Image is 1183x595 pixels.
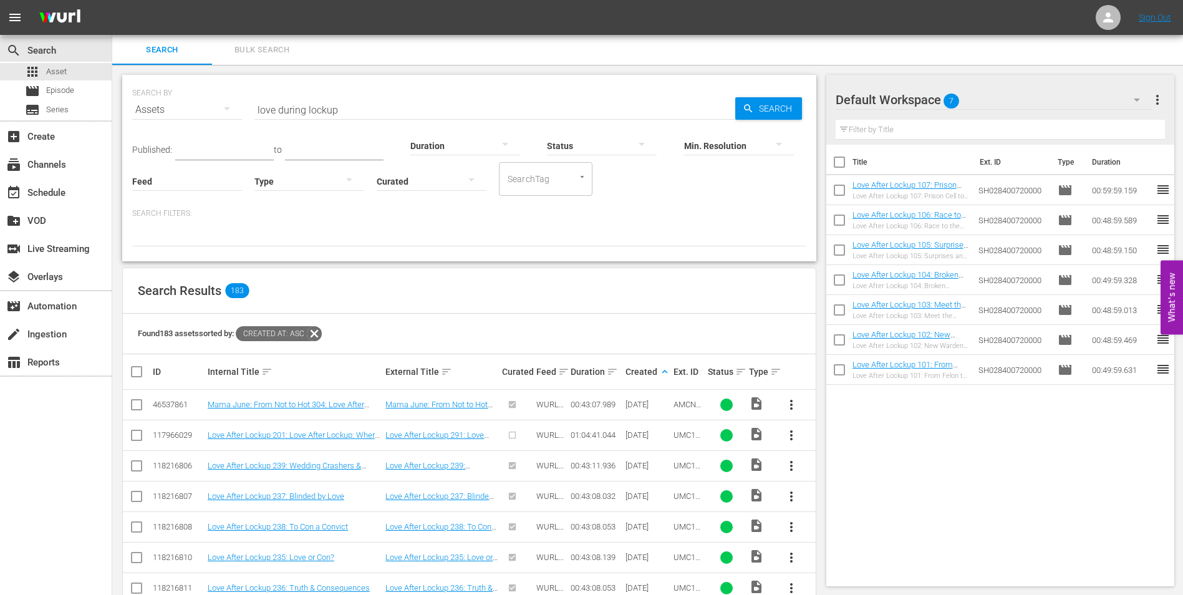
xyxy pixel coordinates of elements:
[385,364,498,379] div: External Title
[1058,273,1073,288] span: Episode
[274,145,282,155] span: to
[1087,325,1156,355] td: 00:48:59.469
[973,355,1053,385] td: SH028400720000
[973,265,1053,295] td: SH028400720000
[6,327,21,342] span: Ingestion
[784,397,799,412] span: more_vert
[1087,235,1156,265] td: 00:48:59.150
[852,330,965,386] a: Love After Lockup 102: New Warden in [GEOGRAPHIC_DATA] (Love After Lockup 102: New Warden in [GEO...
[138,283,221,298] span: Search Results
[536,553,564,571] span: WURL Feed
[6,185,21,200] span: Schedule
[749,579,764,594] span: Video
[973,175,1053,205] td: SH028400720000
[25,64,40,79] span: Asset
[674,367,704,377] div: Ext. ID
[852,300,966,347] a: Love After Lockup 103: Meet the Parents (Love After Lockup 103: Meet the Parents (amc_networks_lo...
[1156,242,1171,257] span: reorder
[776,481,806,511] button: more_vert
[1156,182,1171,197] span: reorder
[536,430,564,449] span: WURL Feed
[674,522,700,541] span: UMC1355640
[1050,145,1084,180] th: Type
[749,549,764,564] span: Video
[571,522,622,531] div: 00:43:08.053
[1058,332,1073,347] span: Episode
[776,512,806,542] button: more_vert
[571,364,622,379] div: Duration
[607,366,618,377] span: sort
[776,543,806,573] button: more_vert
[852,222,969,230] div: Love After Lockup 106: Race to the Altar
[153,583,204,593] div: 118216811
[576,171,588,183] button: Open
[153,522,204,531] div: 118216808
[1087,205,1156,235] td: 00:48:59.589
[236,326,307,341] span: Created At: asc
[852,145,972,180] th: Title
[625,364,670,379] div: Created
[749,457,764,472] span: Video
[852,360,965,416] a: Love After Lockup 101: From Felon to Fiance (Love After Lockup 101: From Felon to Fiance (amc_net...
[502,367,533,377] div: Curated
[770,366,781,377] span: sort
[441,366,452,377] span: sort
[1087,355,1156,385] td: 00:49:59.631
[385,522,498,541] a: Love After Lockup 238: To Con a Convict
[208,522,348,531] a: Love After Lockup 238: To Con a Convict
[46,104,69,116] span: Series
[852,180,962,199] a: Love After Lockup 107: Prison Cell to Wedding Bells
[749,364,773,379] div: Type
[625,553,670,562] div: [DATE]
[944,88,959,114] span: 7
[1156,272,1171,287] span: reorder
[208,400,369,418] a: Mama June: From Not to Hot 304: Love After Lockup
[6,269,21,284] span: Overlays
[852,312,969,320] div: Love After Lockup 103: Meet the Parents
[571,553,622,562] div: 00:43:08.139
[852,210,966,257] a: Love After Lockup 106: Race to the Altar (Love After Lockup 106: Race to the Altar (amc_networks_...
[659,366,670,377] span: keyboard_arrow_up
[208,364,382,379] div: Internal Title
[784,489,799,504] span: more_vert
[776,390,806,420] button: more_vert
[536,522,564,541] span: WURL Feed
[208,491,344,501] a: Love After Lockup 237: Blinded by Love
[208,430,380,449] a: Love After Lockup 201: Love After Lockup: Where Are They Now?
[25,84,40,99] span: Episode
[536,364,567,379] div: Feed
[749,488,764,503] span: Video
[1058,362,1073,377] span: Episode
[625,400,670,409] div: [DATE]
[852,192,969,200] div: Love After Lockup 107: Prison Cell to Wedding Bells
[735,366,746,377] span: sort
[852,282,969,290] div: Love After Lockup 104: Broken Promises
[385,461,491,480] a: Love After Lockup 239: Wedding Crashers & Cheaters
[852,270,965,317] a: Love After Lockup 104: Broken Promises (Love After Lockup 104: Broken Promises (amc_networks_love...
[6,157,21,172] span: Channels
[153,553,204,562] div: 118216810
[674,400,701,428] span: AMCNVR0000025027
[6,241,21,256] span: Live Streaming
[1156,302,1171,317] span: reorder
[1161,261,1183,335] button: Open Feedback Widget
[153,430,204,440] div: 117966029
[674,553,700,571] span: UMC1355637
[708,364,745,379] div: Status
[1058,243,1073,258] span: Episode
[1150,85,1165,115] button: more_vert
[571,430,622,440] div: 01:04:41.044
[973,325,1053,355] td: SH028400720000
[153,400,204,409] div: 46537861
[132,208,806,219] p: Search Filters:
[1156,332,1171,347] span: reorder
[558,366,569,377] span: sort
[973,295,1053,325] td: SH028400720000
[625,430,670,440] div: [DATE]
[25,102,40,117] span: Series
[1058,302,1073,317] span: Episode
[1087,175,1156,205] td: 00:59:59.159
[625,491,670,501] div: [DATE]
[571,583,622,593] div: 00:43:08.053
[536,400,564,418] span: WURL Feed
